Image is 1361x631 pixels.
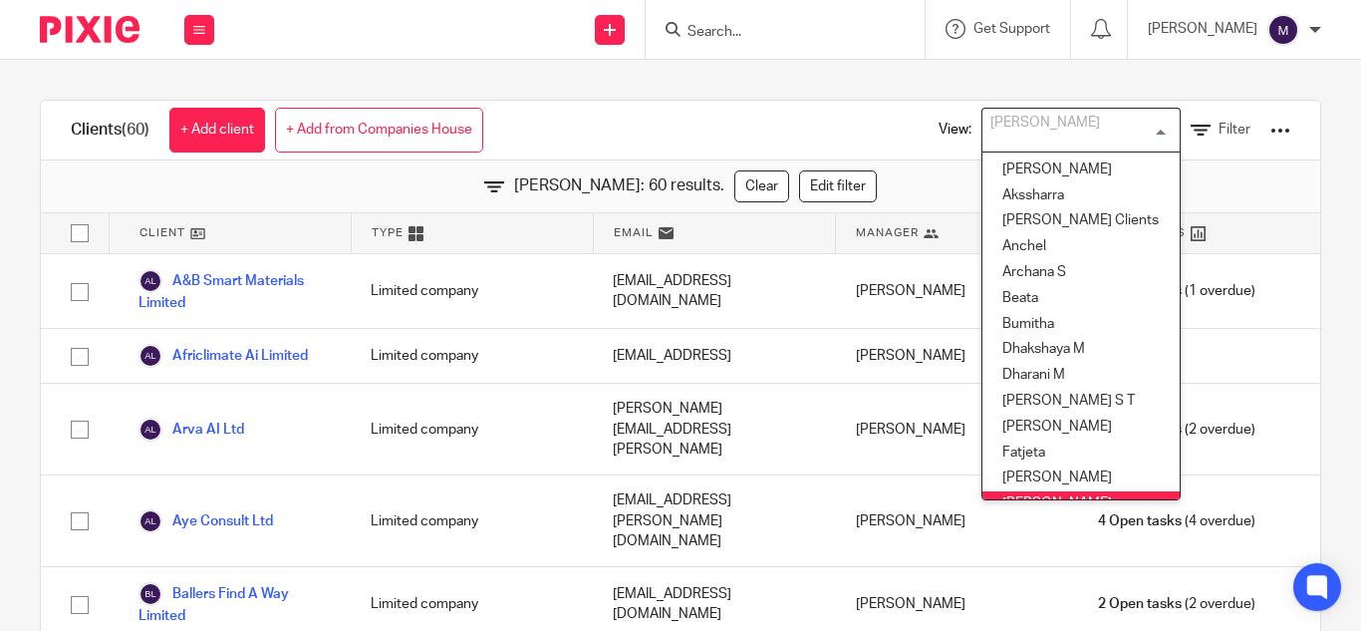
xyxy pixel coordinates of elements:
span: Get Support [973,22,1050,36]
li: [PERSON_NAME] [982,415,1180,441]
div: [PERSON_NAME] [836,329,1078,383]
img: svg%3E [138,509,162,533]
div: [EMAIL_ADDRESS][PERSON_NAME][DOMAIN_NAME] [593,475,835,566]
span: (2 overdue) [1098,594,1255,614]
span: Manager [856,224,919,241]
div: Limited company [351,254,593,328]
li: Anchel [982,234,1180,260]
p: [PERSON_NAME] [1148,19,1257,39]
div: Limited company [351,384,593,474]
img: svg%3E [1267,14,1299,46]
div: Search for option [981,108,1181,153]
span: (4 overdue) [1098,511,1255,531]
a: Ballers Find A Way Limited [138,582,331,626]
li: Bumitha [982,312,1180,338]
img: svg%3E [138,269,162,293]
li: [PERSON_NAME] [982,491,1180,517]
a: + Add client [169,108,265,153]
div: [EMAIL_ADDRESS] [593,329,835,383]
span: Client [139,224,185,241]
span: Email [614,224,654,241]
input: Search for option [984,113,1169,148]
div: [PERSON_NAME] [836,254,1078,328]
span: 2 Open tasks [1098,594,1182,614]
input: Select all [61,214,99,252]
div: [EMAIL_ADDRESS][DOMAIN_NAME] [593,254,835,328]
a: A&B Smart Materials Limited [138,269,331,313]
span: 4 Open tasks [1098,511,1182,531]
h1: Clients [71,120,149,141]
li: [PERSON_NAME] S T [982,389,1180,415]
span: Filter [1219,123,1250,137]
li: [PERSON_NAME] [982,158,1180,183]
span: [PERSON_NAME]: 60 results. [514,174,724,197]
li: Fatjeta [982,441,1180,467]
input: Search [685,24,865,42]
li: Archana S [982,260,1180,286]
a: Aye Consult Ltd [138,509,273,533]
a: Arva AI Ltd [138,418,244,442]
div: [PERSON_NAME][EMAIL_ADDRESS][PERSON_NAME] [593,384,835,474]
div: Limited company [351,475,593,566]
img: svg%3E [138,418,162,442]
li: Dharani M [982,363,1180,389]
span: Type [372,224,404,241]
li: [PERSON_NAME] Clients [982,208,1180,234]
li: Beata [982,286,1180,312]
a: Africlimate Ai Limited [138,344,308,368]
img: Pixie [40,16,139,43]
li: Akssharra [982,183,1180,209]
span: (60) [122,122,149,138]
li: [PERSON_NAME] [982,466,1180,491]
a: Edit filter [799,170,877,202]
img: svg%3E [138,344,162,368]
li: Dhakshaya M [982,337,1180,363]
div: View: [909,101,1290,159]
div: [PERSON_NAME] [836,384,1078,474]
div: [PERSON_NAME] [836,475,1078,566]
a: Clear [734,170,789,202]
img: svg%3E [138,582,162,606]
a: + Add from Companies House [275,108,483,153]
div: Limited company [351,329,593,383]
